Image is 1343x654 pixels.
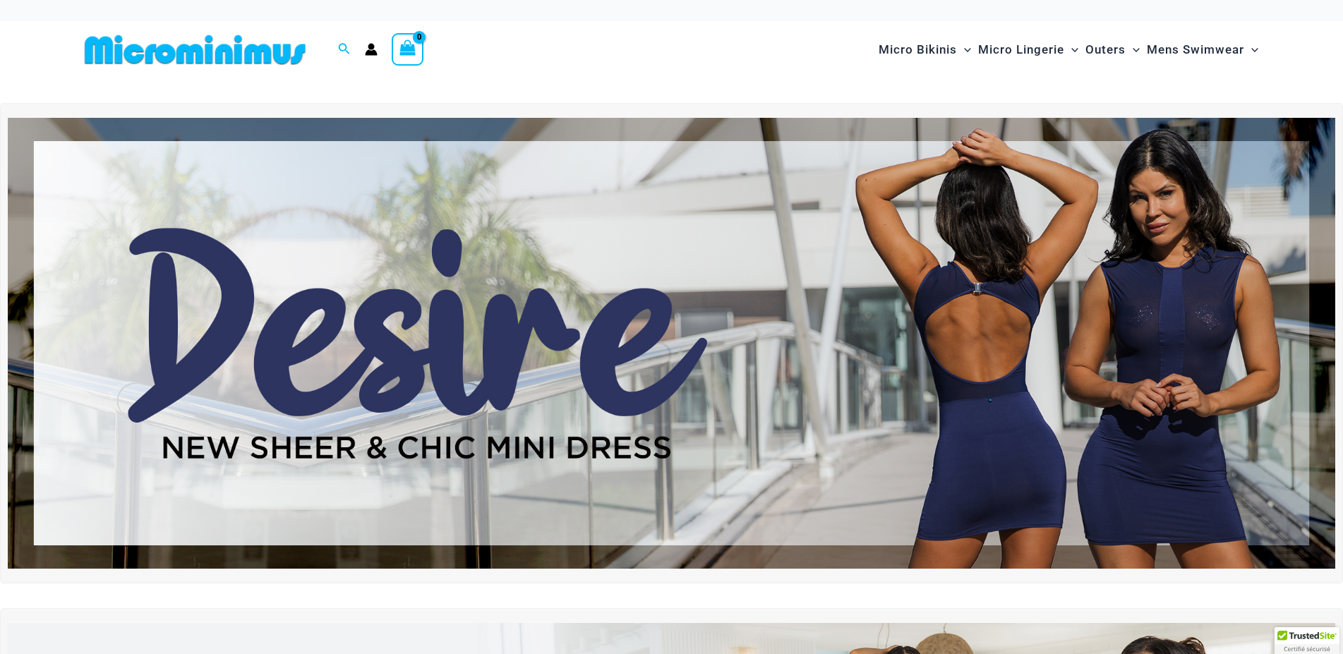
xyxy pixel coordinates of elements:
nav: Site Navigation [873,26,1265,73]
a: Micro LingerieMenu ToggleMenu Toggle [975,28,1082,71]
span: Menu Toggle [1126,32,1140,68]
div: TrustedSite Certified [1275,627,1339,654]
span: Menu Toggle [957,32,971,68]
a: Search icon link [338,41,351,59]
a: OutersMenu ToggleMenu Toggle [1082,28,1143,71]
a: Micro BikinisMenu ToggleMenu Toggle [875,28,975,71]
img: MM SHOP LOGO FLAT [79,34,311,66]
span: Micro Bikinis [879,32,957,68]
span: Mens Swimwear [1147,32,1244,68]
a: Account icon link [365,43,378,56]
a: Mens SwimwearMenu ToggleMenu Toggle [1143,28,1262,71]
span: Menu Toggle [1064,32,1078,68]
span: Micro Lingerie [978,32,1064,68]
span: Menu Toggle [1244,32,1258,68]
img: Desire me Navy Dress [8,118,1335,569]
a: View Shopping Cart, empty [392,33,424,66]
span: Outers [1085,32,1126,68]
